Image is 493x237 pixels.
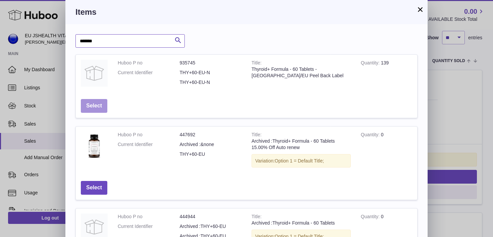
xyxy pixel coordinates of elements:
[252,138,351,151] div: Archived :Thyroid+ Formula - 60 Tablets 15.00% Off Auto renew
[356,127,417,176] td: 0
[252,220,351,226] div: Archived :Thyroid+ Formula - 60 Tablets
[180,60,242,66] dd: 935745
[180,151,242,157] dd: THY+60-EU
[81,60,108,87] img: Thyroid+ Formula - 60 Tablets - UK/EU Peel Back Label
[118,132,180,138] dt: Huboo P no
[180,214,242,220] dd: 444944
[361,214,381,221] strong: Quantity
[180,79,242,86] dd: THY+60-EU-N
[252,132,262,139] strong: Title
[252,66,351,79] div: Thyroid+ Formula - 60 Tablets - [GEOGRAPHIC_DATA]/EU Peel Back Label
[252,154,351,168] div: Variation:
[81,181,107,195] button: Select
[252,60,262,67] strong: Title
[180,141,242,148] dd: Archived :&none
[81,99,107,113] button: Select
[356,55,417,94] td: 139
[81,132,108,159] img: Archived :Thyroid+ Formula - 60 Tablets 15.00% Off Auto renew
[180,132,242,138] dd: 447692
[118,214,180,220] dt: Huboo P no
[118,69,180,76] dt: Current Identifier
[118,223,180,230] dt: Current Identifier
[75,7,418,17] h3: Items
[416,5,424,13] button: ×
[361,60,381,67] strong: Quantity
[361,132,381,139] strong: Quantity
[180,223,242,230] dd: Archived :THY+60-EU
[118,60,180,66] dt: Huboo P no
[180,69,242,76] dd: THY+60-EU-N
[118,141,180,148] dt: Current Identifier
[275,158,324,163] span: Option 1 = Default Title;
[252,214,262,221] strong: Title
